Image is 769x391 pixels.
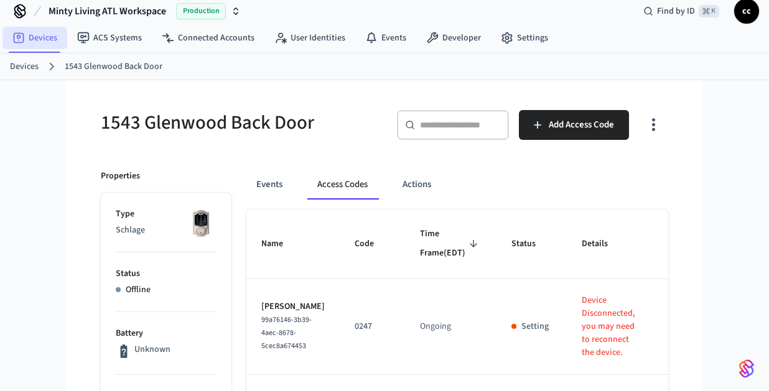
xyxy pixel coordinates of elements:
p: Battery [116,327,217,340]
a: ACS Systems [67,27,152,49]
a: Settings [491,27,558,49]
img: Schlage Sense Smart Deadbolt with Camelot Trim, Front [185,208,217,239]
a: Devices [2,27,67,49]
button: Access Codes [307,170,378,200]
p: Offline [126,283,151,297]
p: Status [116,267,217,280]
a: Devices [10,60,39,73]
p: Properties [101,170,140,183]
h5: 1543 Glenwood Back Door [101,110,377,136]
button: Add Access Code [519,110,629,140]
p: Schlage [116,224,217,237]
a: Developer [416,27,491,49]
span: Production [176,3,226,19]
p: Unknown [134,343,170,356]
span: 99a76146-3b39-4aec-8678-5cec8a674453 [261,315,312,351]
div: ant example [246,170,668,200]
p: [PERSON_NAME] [261,300,325,313]
img: SeamLogoGradient.69752ec5.svg [739,359,754,379]
a: 1543 Glenwood Back Door [65,60,162,73]
p: 0247 [355,320,390,333]
p: Setting [521,320,549,333]
span: Minty Living ATL Workspace [49,4,166,19]
p: Type [116,208,217,221]
span: ⌘ K [699,5,719,17]
a: User Identities [264,27,355,49]
span: Find by ID [657,5,695,17]
span: Code [355,234,390,254]
span: Time Frame(EDT) [420,224,482,264]
td: Ongoing [405,279,496,375]
a: Events [355,27,416,49]
button: Events [246,170,292,200]
button: Actions [393,170,441,200]
a: Connected Accounts [152,27,264,49]
p: Device Disconnected, you may need to reconnect the device. [582,294,635,359]
span: Name [261,234,299,254]
span: Status [511,234,552,254]
span: Add Access Code [549,117,614,133]
span: Details [582,234,624,254]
